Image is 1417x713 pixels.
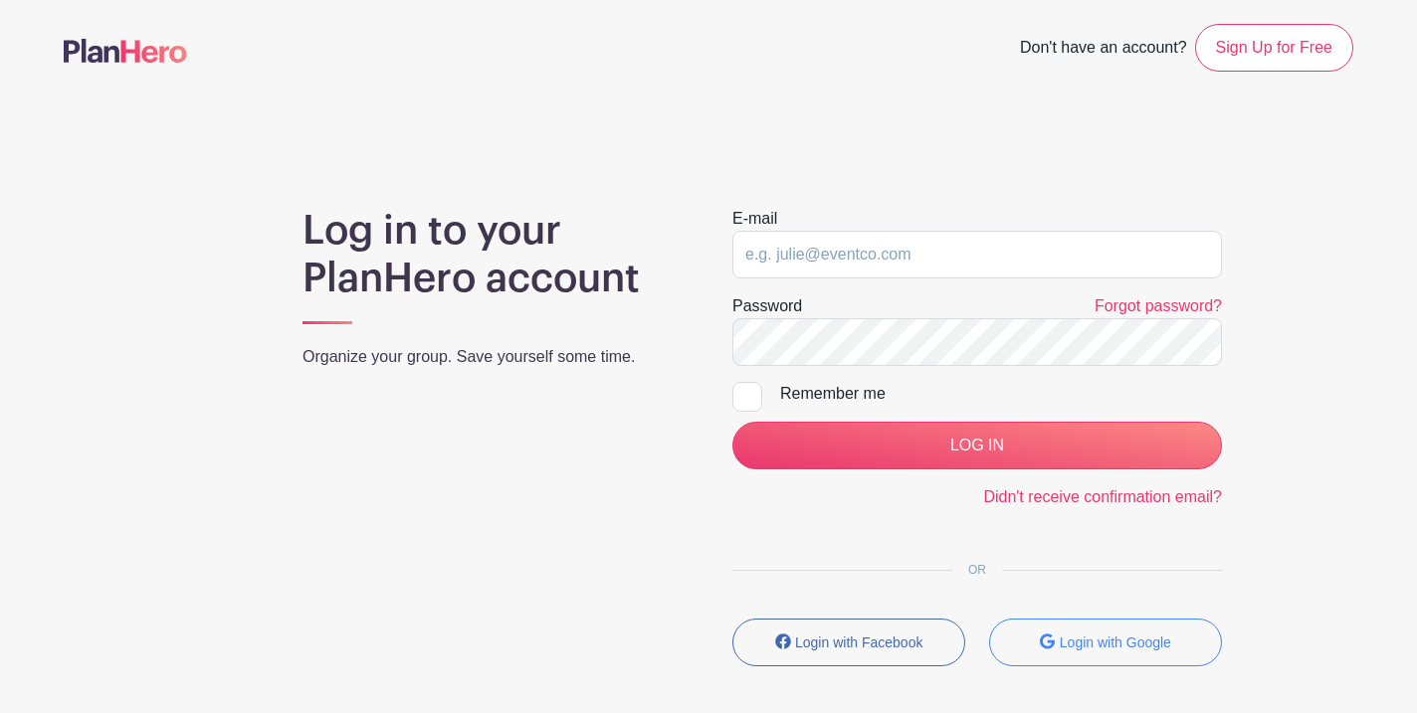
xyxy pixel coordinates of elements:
[732,294,802,318] label: Password
[1060,634,1171,650] small: Login with Google
[780,382,1222,406] div: Remember me
[732,231,1222,278] input: e.g. julie@eventco.com
[303,345,685,369] p: Organize your group. Save yourself some time.
[952,563,1002,577] span: OR
[732,207,777,231] label: E-mail
[732,422,1222,469] input: LOG IN
[64,39,187,63] img: logo-507f7623f17ff9eddc593b1ce0a138ce2505c220e1c5a4e2b4648c50719b7d32.svg
[989,619,1222,666] button: Login with Google
[1020,28,1187,72] span: Don't have an account?
[303,207,685,302] h1: Log in to your PlanHero account
[1195,24,1353,72] a: Sign Up for Free
[1095,297,1222,314] a: Forgot password?
[983,488,1222,505] a: Didn't receive confirmation email?
[795,634,922,650] small: Login with Facebook
[732,619,965,666] button: Login with Facebook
